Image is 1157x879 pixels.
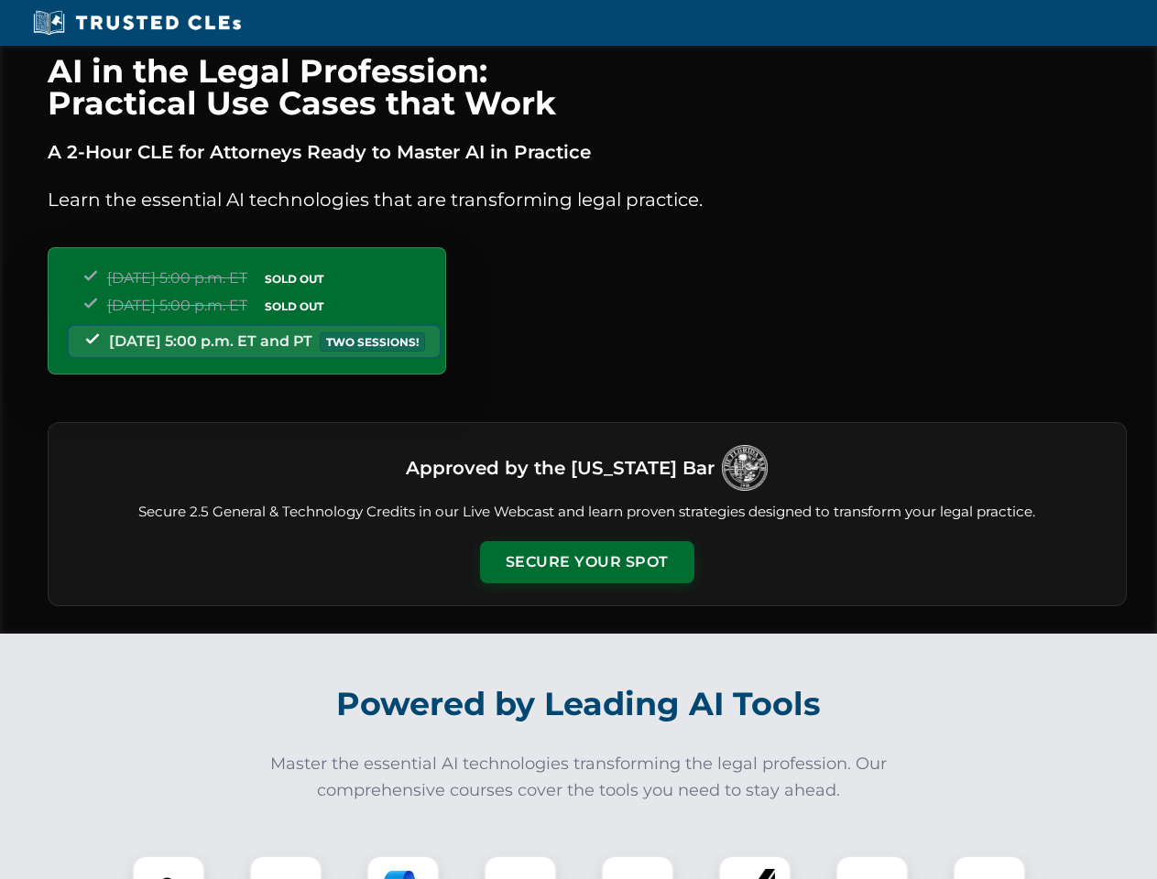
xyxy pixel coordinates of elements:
span: [DATE] 5:00 p.m. ET [107,297,247,314]
span: SOLD OUT [258,269,330,288]
img: Trusted CLEs [27,9,246,37]
h1: AI in the Legal Profession: Practical Use Cases that Work [48,55,1127,119]
p: Learn the essential AI technologies that are transforming legal practice. [48,185,1127,214]
button: Secure Your Spot [480,541,694,583]
span: [DATE] 5:00 p.m. ET [107,269,247,287]
img: Logo [722,445,768,491]
p: Master the essential AI technologies transforming the legal profession. Our comprehensive courses... [258,751,900,804]
h2: Powered by Leading AI Tools [71,672,1086,736]
h3: Approved by the [US_STATE] Bar [406,451,715,484]
span: SOLD OUT [258,297,330,316]
p: Secure 2.5 General & Technology Credits in our Live Webcast and learn proven strategies designed ... [71,502,1104,523]
p: A 2-Hour CLE for Attorneys Ready to Master AI in Practice [48,137,1127,167]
